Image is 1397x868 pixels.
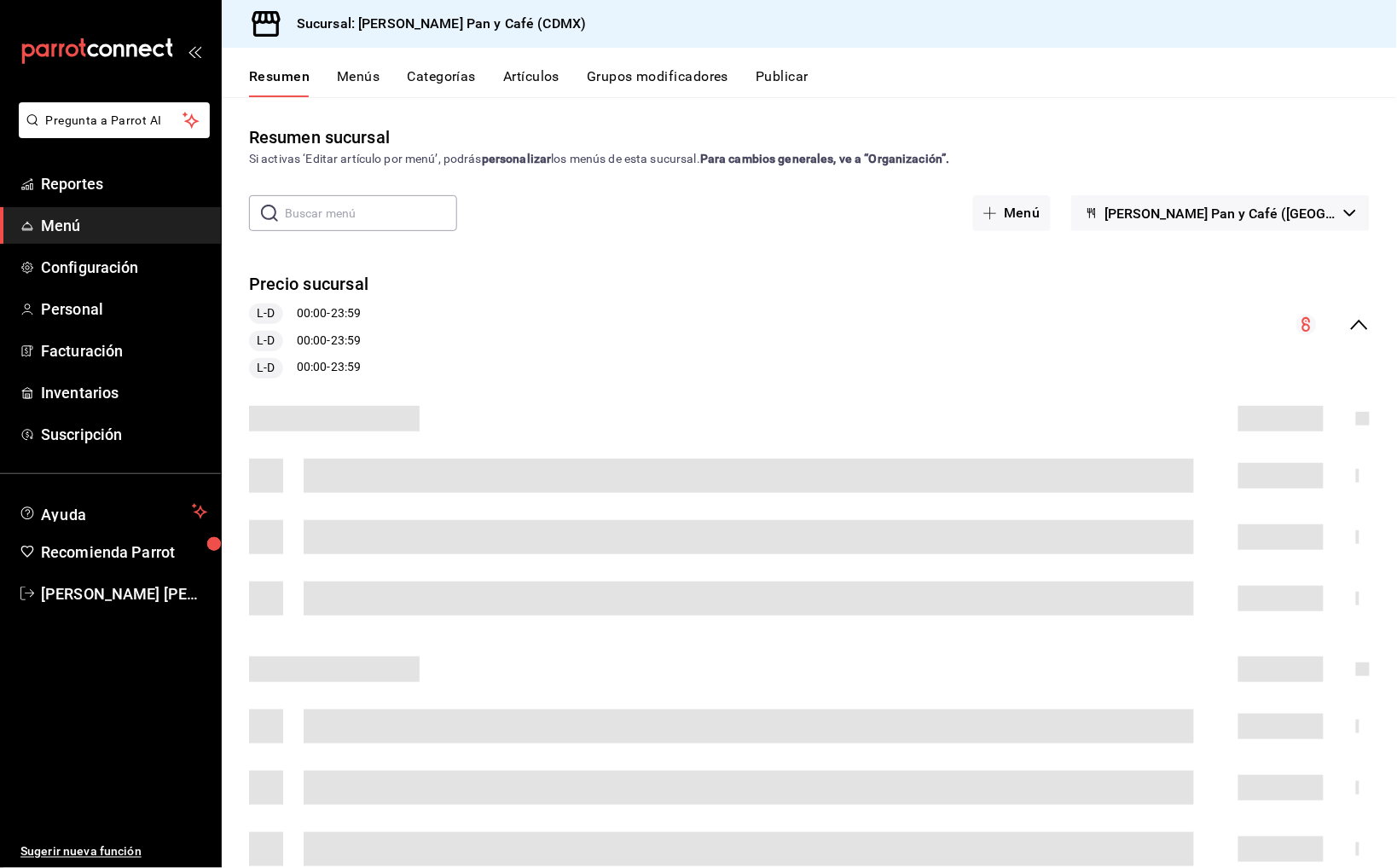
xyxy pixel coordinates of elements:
[285,196,457,230] input: Buscar menú
[41,172,207,195] span: Reportes
[283,14,586,34] h3: Sucursal: [PERSON_NAME] Pan y Café (CDMX)
[700,152,950,165] strong: Para cambios generales, ve a “Organización”.
[41,501,185,522] span: Ayuda
[482,152,552,165] strong: personalizar
[41,582,207,605] span: [PERSON_NAME] [PERSON_NAME]
[249,68,1397,97] div: navigation tabs
[19,102,210,138] button: Pregunta a Parrot AI
[250,304,281,322] span: L-D
[973,195,1051,231] button: Menú
[503,68,559,97] button: Artículos
[756,68,809,97] button: Publicar
[222,258,1397,392] div: collapse-menu-row
[249,331,368,351] div: 00:00 - 23:59
[41,256,207,279] span: Configuración
[408,68,477,97] button: Categorías
[1071,195,1370,231] button: [PERSON_NAME] Pan y Café ([GEOGRAPHIC_DATA])
[249,124,390,150] div: Resumen sucursal
[188,44,201,58] button: open_drawer_menu
[46,112,183,130] span: Pregunta a Parrot AI
[250,332,281,350] span: L-D
[249,304,368,324] div: 00:00 - 23:59
[41,298,207,321] span: Personal
[41,339,207,362] span: Facturación
[20,843,207,861] span: Sugerir nueva función
[587,68,728,97] button: Grupos modificadores
[249,272,368,297] button: Precio sucursal
[41,381,207,404] span: Inventarios
[41,423,207,446] span: Suscripción
[12,124,210,142] a: Pregunta a Parrot AI
[250,359,281,377] span: L-D
[41,214,207,237] span: Menú
[337,68,380,97] button: Menús
[249,358,368,379] div: 00:00 - 23:59
[1105,205,1337,222] span: [PERSON_NAME] Pan y Café ([GEOGRAPHIC_DATA])
[249,68,310,97] button: Resumen
[41,541,207,564] span: Recomienda Parrot
[249,150,1370,168] div: Si activas ‘Editar artículo por menú’, podrás los menús de esta sucursal.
